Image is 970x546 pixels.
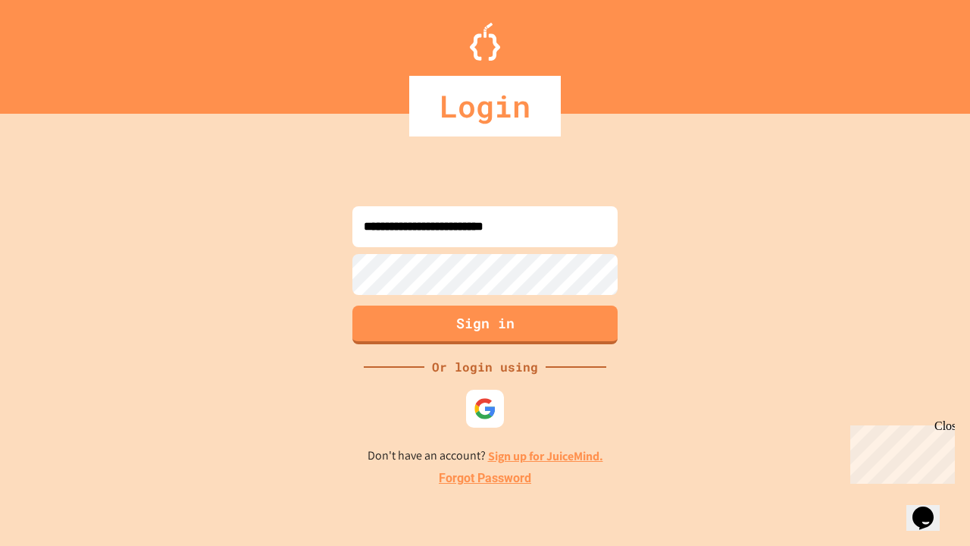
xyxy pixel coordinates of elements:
img: Logo.svg [470,23,500,61]
a: Forgot Password [439,469,531,488]
button: Sign in [352,306,618,344]
img: google-icon.svg [474,397,496,420]
div: Login [409,76,561,136]
a: Sign up for JuiceMind. [488,448,603,464]
div: Or login using [424,358,546,376]
iframe: chat widget [906,485,955,531]
p: Don't have an account? [368,447,603,466]
iframe: chat widget [844,419,955,484]
div: Chat with us now!Close [6,6,105,96]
